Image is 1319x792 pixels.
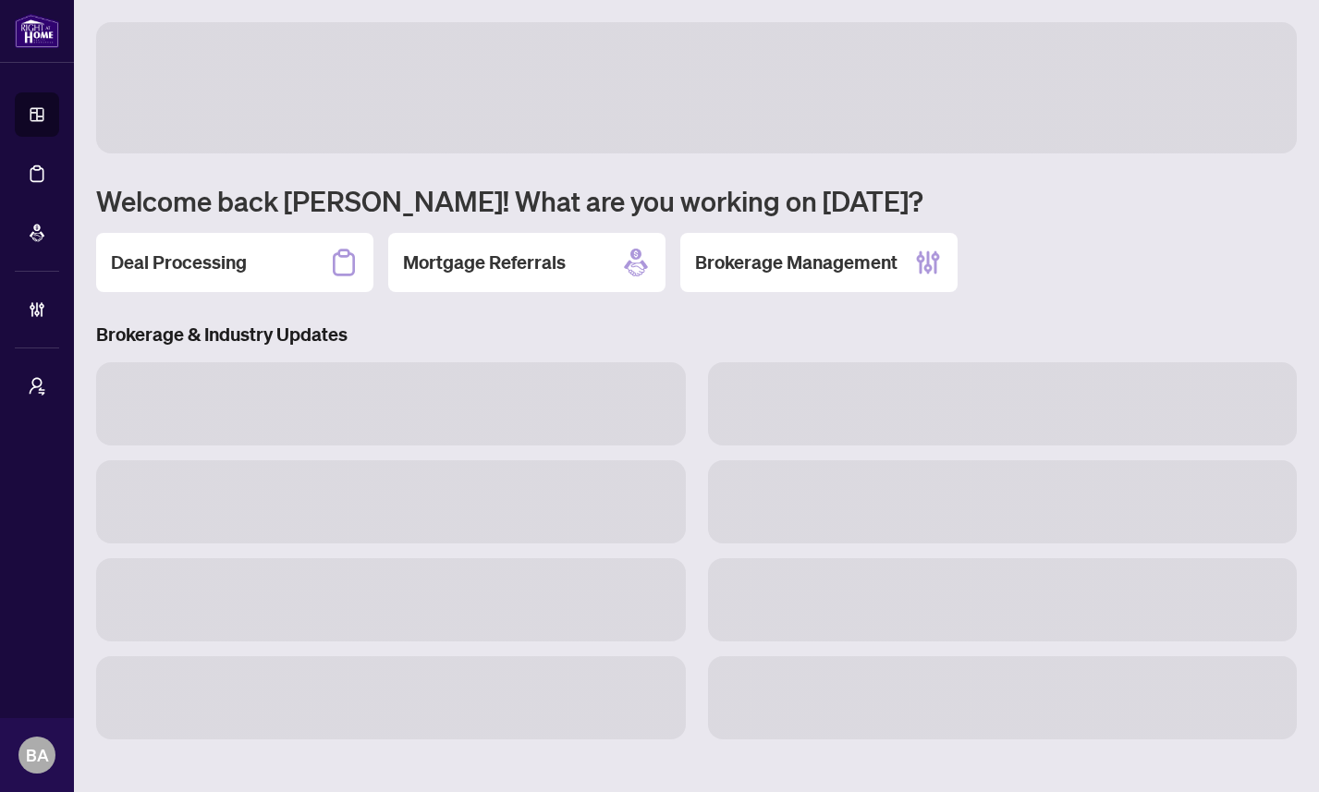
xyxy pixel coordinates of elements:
h2: Brokerage Management [695,250,898,275]
span: user-switch [28,377,46,396]
h1: Welcome back [PERSON_NAME]! What are you working on [DATE]? [96,183,1297,218]
h2: Mortgage Referrals [403,250,566,275]
h3: Brokerage & Industry Updates [96,322,1297,347]
h2: Deal Processing [111,250,247,275]
span: BA [26,742,49,768]
img: logo [15,14,59,48]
